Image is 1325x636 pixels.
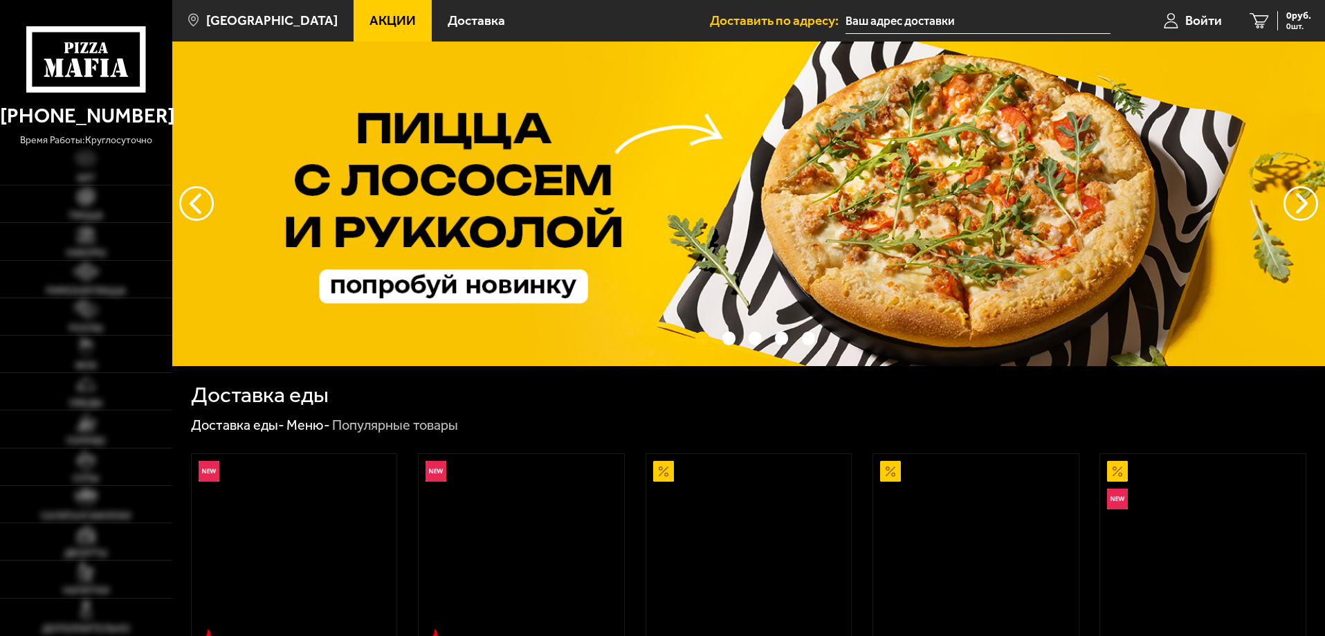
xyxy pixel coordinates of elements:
[75,361,97,371] span: WOK
[749,331,762,345] button: точки переключения
[775,331,788,345] button: точки переключения
[1185,14,1222,27] span: Войти
[69,399,102,408] span: Обеды
[722,331,735,345] button: точки переключения
[199,461,219,482] img: Новинка
[695,331,709,345] button: точки переключения
[1107,461,1128,482] img: Акционный
[179,186,214,221] button: следующий
[802,331,815,345] button: точки переключения
[448,14,505,27] span: Доставка
[1107,489,1128,509] img: Новинка
[191,384,329,406] h1: Доставка еды
[42,624,130,634] span: Дополнительно
[426,461,446,482] img: Новинка
[369,14,416,27] span: Акции
[1283,186,1318,221] button: предыдущий
[1286,22,1311,30] span: 0 шт.
[64,549,107,558] span: Десерты
[846,8,1111,34] input: Ваш адрес доставки
[206,14,338,27] span: [GEOGRAPHIC_DATA]
[710,14,846,27] span: Доставить по адресу:
[66,248,106,258] span: Наборы
[77,174,95,183] span: Хит
[653,461,674,482] img: Акционный
[66,437,106,446] span: Горячее
[191,417,284,433] a: Доставка еды-
[69,324,103,334] span: Роллы
[41,511,131,521] span: Салаты и закуски
[69,211,103,221] span: Пицца
[332,417,458,435] div: Популярные товары
[73,474,99,484] span: Супы
[880,461,901,482] img: Акционный
[46,287,126,296] span: Римская пицца
[63,586,109,596] span: Напитки
[1286,11,1311,21] span: 0 руб.
[286,417,330,433] a: Меню-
